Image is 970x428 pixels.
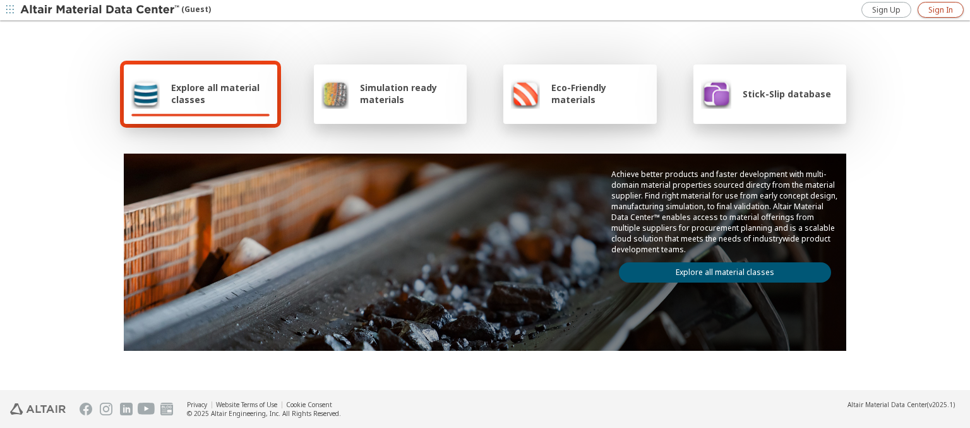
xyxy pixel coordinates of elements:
img: Simulation ready materials [321,78,349,109]
p: Achieve better products and faster development with multi-domain material properties sourced dire... [611,169,839,255]
span: Stick-Slip database [743,88,831,100]
a: Privacy [187,400,207,409]
a: Explore all material classes [619,262,831,283]
span: Eco-Friendly materials [551,82,649,106]
div: (v2025.1) [847,400,955,409]
span: Sign In [928,5,953,15]
span: Simulation ready materials [360,82,459,106]
a: Website Terms of Use [216,400,277,409]
span: Altair Material Data Center [847,400,927,409]
span: Explore all material classes [171,82,270,106]
span: Sign Up [872,5,901,15]
a: Sign In [918,2,964,18]
img: Eco-Friendly materials [511,78,540,109]
a: Sign Up [861,2,911,18]
img: Explore all material classes [131,78,160,109]
img: Altair Engineering [10,403,66,415]
img: Stick-Slip database [701,78,731,109]
div: © 2025 Altair Engineering, Inc. All Rights Reserved. [187,409,341,418]
img: Altair Material Data Center [20,4,181,16]
div: (Guest) [20,4,211,16]
a: Cookie Consent [286,400,332,409]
